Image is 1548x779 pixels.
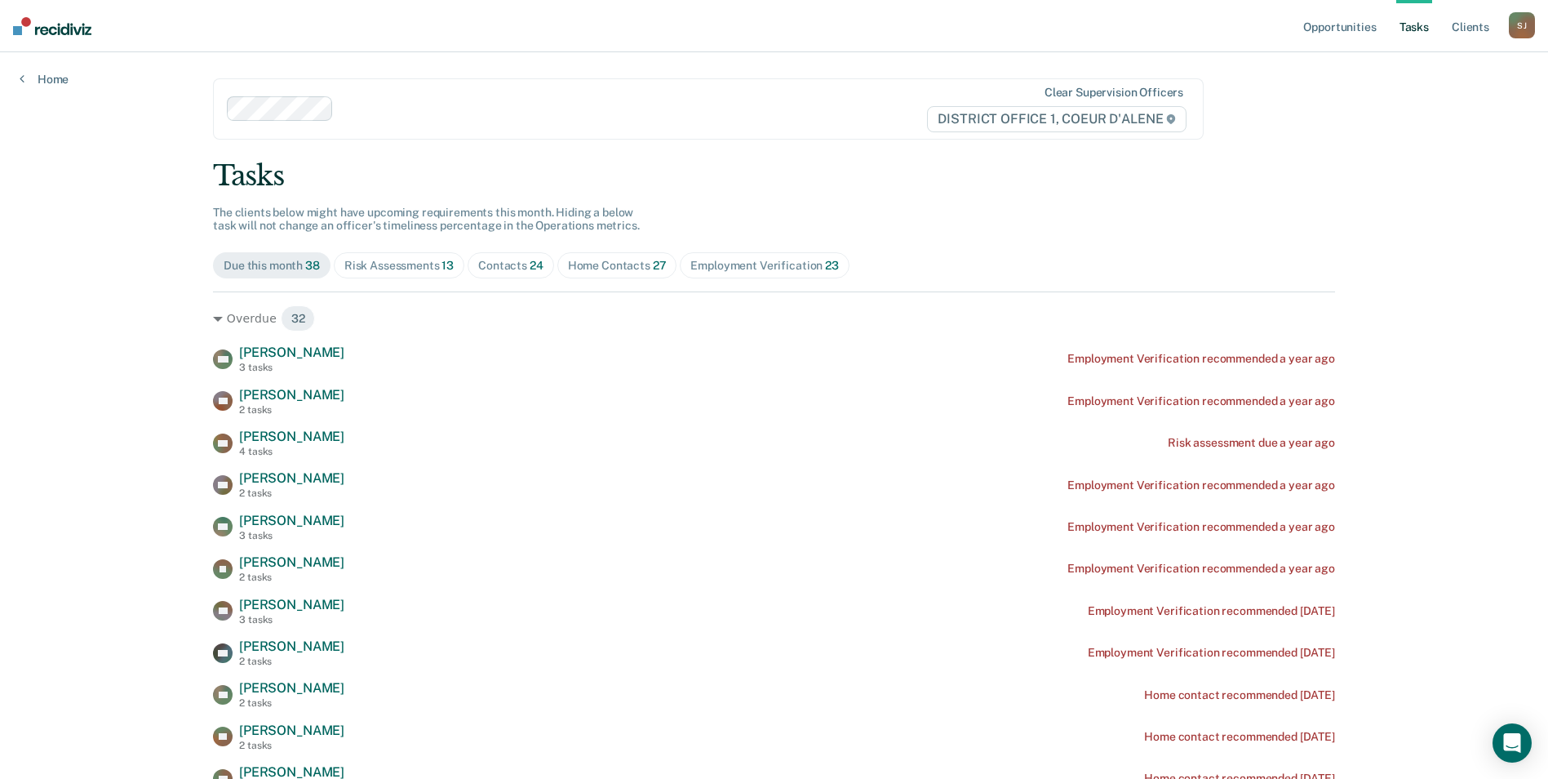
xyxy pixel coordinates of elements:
[1067,352,1335,366] div: Employment Verification recommended a year ago
[927,106,1187,132] span: DISTRICT OFFICE 1, COEUR D'ALENE
[20,72,69,87] a: Home
[224,259,320,273] div: Due this month
[1067,394,1335,408] div: Employment Verification recommended a year ago
[239,470,344,486] span: [PERSON_NAME]
[568,259,667,273] div: Home Contacts
[239,740,344,751] div: 2 tasks
[530,259,543,272] span: 24
[1144,730,1335,744] div: Home contact recommended [DATE]
[213,206,640,233] span: The clients below might have upcoming requirements this month. Hiding a below task will not chang...
[239,429,344,444] span: [PERSON_NAME]
[478,259,543,273] div: Contacts
[213,159,1335,193] div: Tasks
[1045,86,1183,100] div: Clear supervision officers
[239,614,344,625] div: 3 tasks
[239,572,344,583] div: 2 tasks
[690,259,838,273] div: Employment Verification
[239,554,344,570] span: [PERSON_NAME]
[281,305,316,332] span: 32
[1067,562,1335,576] div: Employment Verification recommended a year ago
[13,17,91,35] img: Recidiviz
[239,680,344,696] span: [PERSON_NAME]
[1067,520,1335,534] div: Employment Verification recommended a year ago
[653,259,667,272] span: 27
[1168,436,1335,450] div: Risk assessment due a year ago
[239,345,344,360] span: [PERSON_NAME]
[239,404,344,416] div: 2 tasks
[239,656,344,667] div: 2 tasks
[239,487,344,499] div: 2 tasks
[1493,723,1532,763] div: Open Intercom Messenger
[1509,12,1535,38] div: S J
[305,259,320,272] span: 38
[239,513,344,528] span: [PERSON_NAME]
[239,362,344,373] div: 3 tasks
[239,530,344,541] div: 3 tasks
[239,723,344,738] span: [PERSON_NAME]
[344,259,454,273] div: Risk Assessments
[239,697,344,709] div: 2 tasks
[239,387,344,403] span: [PERSON_NAME]
[239,639,344,654] span: [PERSON_NAME]
[441,259,454,272] span: 13
[825,259,839,272] span: 23
[1509,12,1535,38] button: SJ
[1067,479,1335,492] div: Employment Verification recommended a year ago
[1088,646,1335,660] div: Employment Verification recommended [DATE]
[1088,604,1335,618] div: Employment Verification recommended [DATE]
[239,597,344,612] span: [PERSON_NAME]
[239,446,344,457] div: 4 tasks
[213,305,1335,332] div: Overdue 32
[1144,688,1335,702] div: Home contact recommended [DATE]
